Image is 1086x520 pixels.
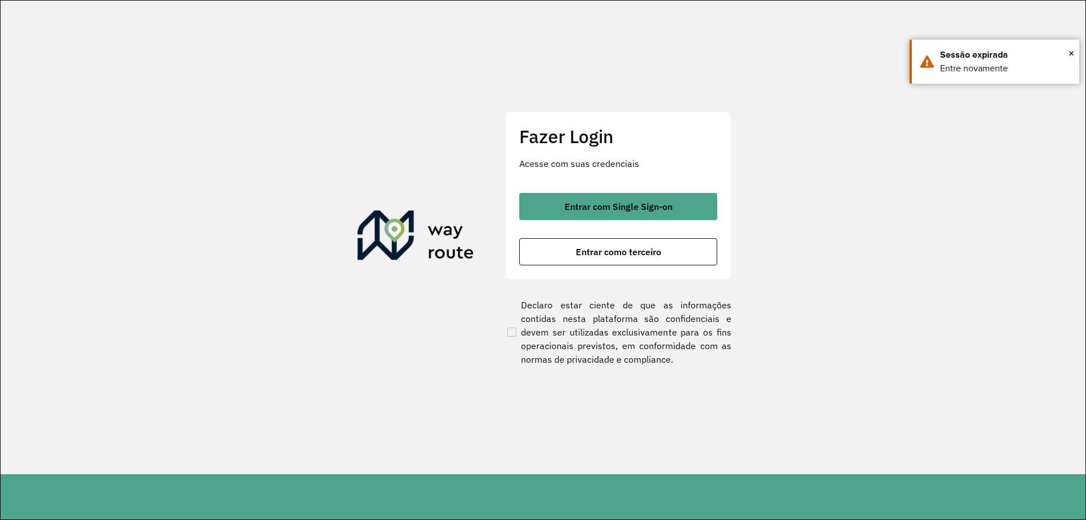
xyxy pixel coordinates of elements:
button: Close [1068,45,1074,62]
span: × [1068,45,1074,62]
label: Declaro estar ciente de que as informações contidas nesta plataforma são confidenciais e devem se... [505,298,731,366]
h2: Fazer Login [519,126,717,147]
span: Entrar com Single Sign-on [564,202,673,211]
p: Acesse com suas credenciais [519,157,717,170]
div: Entre novamente [940,62,1071,75]
button: button [519,193,717,220]
div: Sessão expirada [940,48,1071,62]
button: button [519,238,717,265]
span: Entrar como terceiro [576,247,661,256]
img: Roteirizador AmbevTech [357,210,474,265]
